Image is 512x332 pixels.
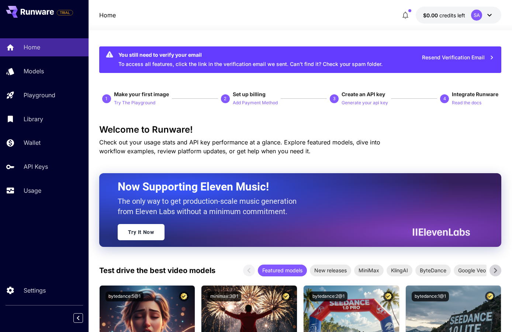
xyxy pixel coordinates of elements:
p: Try The Playground [114,99,155,106]
div: KlingAI [387,265,412,276]
button: Resend Verification Email [418,50,498,65]
span: ByteDance [415,266,451,274]
span: Check out your usage stats and API key performance at a glance. Explore featured models, dive int... [99,139,380,155]
button: Read the docs [452,98,481,107]
span: New releases [310,266,351,274]
span: $0.00 [423,12,439,18]
p: Usage [24,186,41,195]
h2: Now Supporting Eleven Music! [118,180,465,194]
button: $0.00SA [416,7,501,24]
span: TRIAL [57,10,73,15]
p: API Keys [24,162,48,171]
a: Try It Now [118,224,165,240]
button: Generate your api key [342,98,388,107]
p: Add Payment Method [233,99,278,106]
p: 1 [105,95,108,102]
span: Set up billing [233,91,266,97]
h3: Welcome to Runware! [99,125,502,135]
div: To access all features, click the link in the verification email we sent. Can’t find it? Check yo... [118,49,383,71]
p: Generate your api key [342,99,388,106]
div: MiniMax [354,265,384,276]
button: bytedance:2@1 [309,291,347,301]
div: Featured models [258,265,307,276]
p: Read the docs [452,99,481,106]
p: Home [24,43,40,52]
div: Collapse sidebar [79,311,89,325]
span: Add your payment card to enable full platform functionality. [57,8,73,17]
p: Models [24,67,44,76]
span: Google Veo [454,266,490,274]
p: 4 [443,95,446,102]
div: $0.00 [423,11,465,19]
span: KlingAI [387,266,412,274]
button: Certified Model – Vetted for best performance and includes a commercial license. [485,291,495,301]
div: New releases [310,265,351,276]
p: 2 [224,95,226,102]
nav: breadcrumb [99,11,116,20]
span: Make your first image [114,91,169,97]
div: Google Veo [454,265,490,276]
p: Wallet [24,138,41,147]
p: Library [24,115,43,123]
p: 3 [333,95,336,102]
a: Home [99,11,116,20]
p: Settings [24,286,46,295]
span: Create an API key [342,91,385,97]
button: Certified Model – Vetted for best performance and includes a commercial license. [179,291,189,301]
span: Featured models [258,266,307,274]
button: Collapse sidebar [73,313,83,323]
span: credits left [439,12,465,18]
span: MiniMax [354,266,384,274]
div: ByteDance [415,265,451,276]
button: Certified Model – Vetted for best performance and includes a commercial license. [281,291,291,301]
span: Integrate Runware [452,91,498,97]
div: You still need to verify your email [118,51,383,59]
p: The only way to get production-scale music generation from Eleven Labs without a minimum commitment. [118,196,302,217]
button: bytedance:1@1 [412,291,449,301]
button: Try The Playground [114,98,155,107]
button: bytedance:5@1 [105,291,143,301]
button: Certified Model – Vetted for best performance and includes a commercial license. [383,291,393,301]
button: Add Payment Method [233,98,278,107]
p: Playground [24,91,55,99]
p: Test drive the best video models [99,265,215,276]
div: SA [471,10,482,21]
button: minimax:3@1 [207,291,241,301]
